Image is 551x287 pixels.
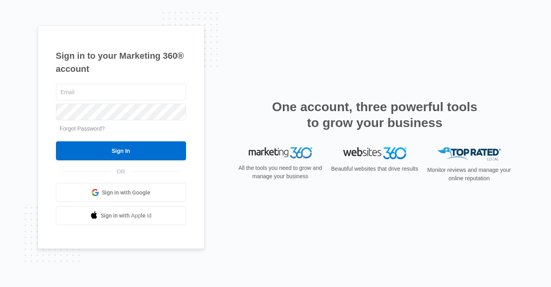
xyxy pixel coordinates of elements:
[56,183,186,202] a: Sign in with Google
[56,206,186,225] a: Sign in with Apple Id
[270,99,480,131] h2: One account, three powerful tools to grow your business
[343,147,407,159] img: Websites 360
[56,49,186,75] h1: Sign in to your Marketing 360® account
[438,147,501,160] img: Top Rated Local
[425,166,514,183] p: Monitor reviews and manage your online reputation
[60,125,105,132] a: Forgot Password?
[236,164,325,181] p: All the tools you need to grow and manage your business
[56,84,186,100] input: Email
[101,212,152,220] span: Sign in with Apple Id
[111,168,131,176] span: OR
[249,147,312,158] img: Marketing 360
[56,141,186,160] input: Sign In
[102,189,150,197] span: Sign in with Google
[330,165,419,173] p: Beautiful websites that drive results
